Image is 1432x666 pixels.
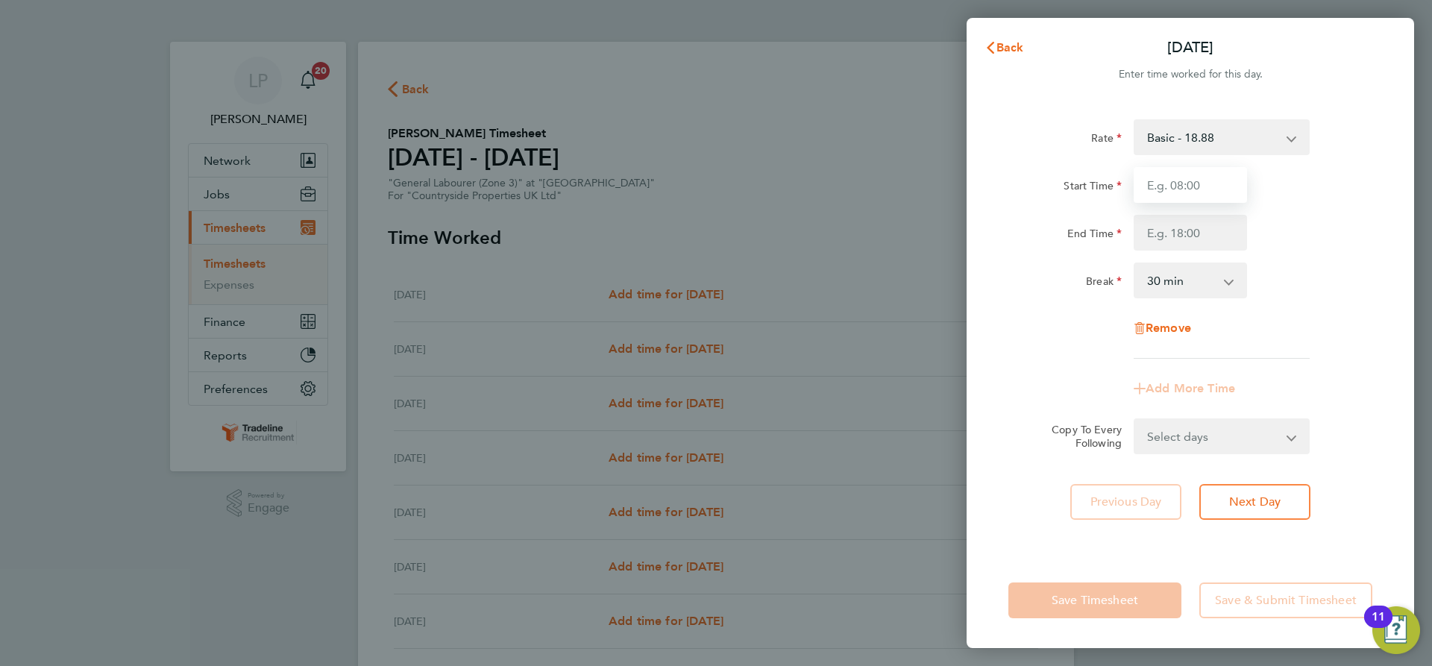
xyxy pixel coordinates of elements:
button: Next Day [1199,484,1310,520]
button: Open Resource Center, 11 new notifications [1372,606,1420,654]
button: Back [970,33,1039,63]
span: Remove [1146,321,1191,335]
span: Next Day [1229,494,1281,509]
span: Back [996,40,1024,54]
label: Rate [1091,131,1122,149]
p: [DATE] [1167,37,1213,58]
div: 11 [1372,617,1385,636]
input: E.g. 08:00 [1134,167,1247,203]
label: Break [1086,274,1122,292]
label: Copy To Every Following [1040,423,1122,450]
input: E.g. 18:00 [1134,215,1247,251]
label: End Time [1067,227,1122,245]
div: Enter time worked for this day. [967,66,1414,84]
label: Start Time [1064,179,1122,197]
button: Remove [1134,322,1191,334]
